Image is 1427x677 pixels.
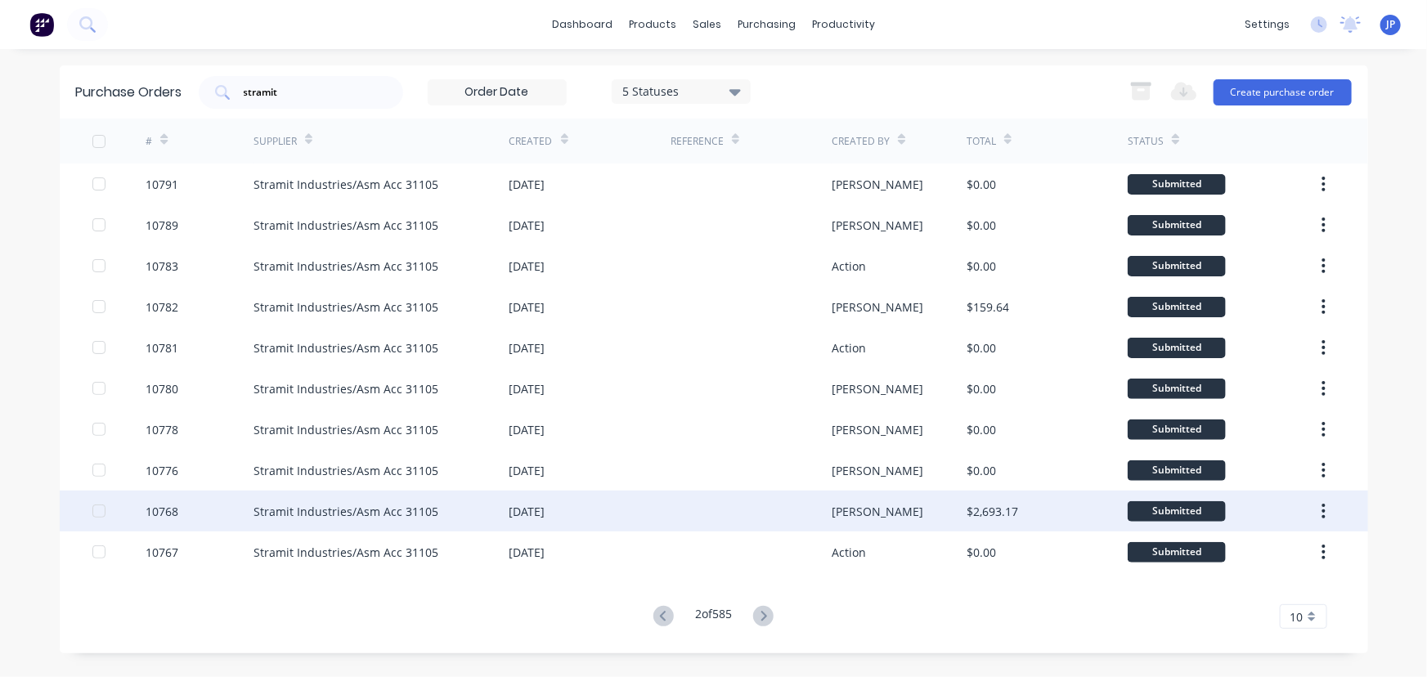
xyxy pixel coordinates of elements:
div: Action [832,339,866,356]
div: [DATE] [509,380,545,397]
div: 10783 [146,258,178,275]
div: Submitted [1128,379,1226,399]
div: Stramit Industries/Asm Acc 31105 [254,503,438,520]
div: Stramit Industries/Asm Acc 31105 [254,176,438,193]
div: [PERSON_NAME] [832,176,923,193]
div: $0.00 [967,380,996,397]
div: Submitted [1128,297,1226,317]
div: 10778 [146,421,178,438]
div: products [621,12,684,37]
div: [DATE] [509,217,545,234]
img: Factory [29,12,54,37]
div: Submitted [1128,460,1226,481]
div: [DATE] [509,298,545,316]
div: 2 of 585 [695,605,732,629]
div: Stramit Industries/Asm Acc 31105 [254,544,438,561]
div: $0.00 [967,176,996,193]
div: Submitted [1128,542,1226,563]
div: Total [967,134,996,149]
div: [PERSON_NAME] [832,298,923,316]
input: Search purchase orders... [242,84,378,101]
div: [DATE] [509,176,545,193]
div: $159.64 [967,298,1009,316]
div: Submitted [1128,338,1226,358]
div: [DATE] [509,258,545,275]
button: Create purchase order [1214,79,1352,105]
div: Stramit Industries/Asm Acc 31105 [254,298,438,316]
div: 10767 [146,544,178,561]
div: Submitted [1128,215,1226,235]
div: [DATE] [509,339,545,356]
input: Order Date [429,80,566,105]
div: settings [1236,12,1298,37]
div: 5 Statuses [622,83,739,100]
div: Submitted [1128,256,1226,276]
div: [PERSON_NAME] [832,421,923,438]
div: $0.00 [967,544,996,561]
div: $2,693.17 [967,503,1018,520]
div: 10782 [146,298,178,316]
div: Stramit Industries/Asm Acc 31105 [254,380,438,397]
div: 10781 [146,339,178,356]
div: Stramit Industries/Asm Acc 31105 [254,339,438,356]
div: Action [832,258,866,275]
div: 10791 [146,176,178,193]
div: purchasing [729,12,804,37]
div: 10789 [146,217,178,234]
div: Submitted [1128,419,1226,440]
div: [DATE] [509,462,545,479]
div: $0.00 [967,217,996,234]
div: Stramit Industries/Asm Acc 31105 [254,217,438,234]
div: Created [509,134,553,149]
span: 10 [1290,608,1304,625]
div: $0.00 [967,462,996,479]
div: Supplier [254,134,297,149]
div: [PERSON_NAME] [832,462,923,479]
div: Submitted [1128,501,1226,522]
div: $0.00 [967,258,996,275]
a: dashboard [544,12,621,37]
div: Stramit Industries/Asm Acc 31105 [254,462,438,479]
div: # [146,134,152,149]
div: [PERSON_NAME] [832,380,923,397]
div: Status [1128,134,1164,149]
div: $0.00 [967,339,996,356]
div: productivity [804,12,883,37]
div: 10780 [146,380,178,397]
div: 10776 [146,462,178,479]
div: [DATE] [509,544,545,561]
div: 10768 [146,503,178,520]
div: Stramit Industries/Asm Acc 31105 [254,258,438,275]
div: [PERSON_NAME] [832,503,923,520]
div: [DATE] [509,503,545,520]
div: Stramit Industries/Asm Acc 31105 [254,421,438,438]
div: sales [684,12,729,37]
span: JP [1386,17,1395,32]
div: Created By [832,134,890,149]
div: Purchase Orders [76,83,182,102]
div: Reference [671,134,724,149]
div: [DATE] [509,421,545,438]
div: Submitted [1128,174,1226,195]
div: $0.00 [967,421,996,438]
div: [PERSON_NAME] [832,217,923,234]
div: Action [832,544,866,561]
